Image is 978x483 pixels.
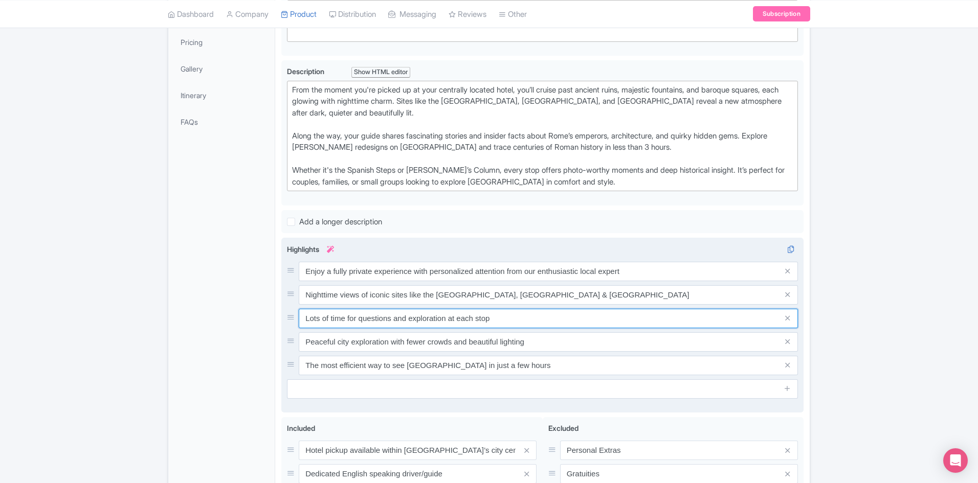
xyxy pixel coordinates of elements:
a: Pricing [170,31,273,54]
span: Included [287,424,315,432]
span: Description [287,67,326,76]
a: Subscription [753,6,810,21]
a: Itinerary [170,84,273,107]
div: Show HTML editor [351,67,410,78]
div: From the moment you're picked up at your centrally located hotel, you’ll cruise past ancient ruin... [292,84,793,188]
span: Add a longer description [299,217,382,226]
span: Excluded [548,424,579,432]
div: Open Intercom Messenger [943,448,968,473]
a: Gallery [170,57,273,80]
span: Highlights [287,245,319,254]
a: FAQs [170,110,273,133]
